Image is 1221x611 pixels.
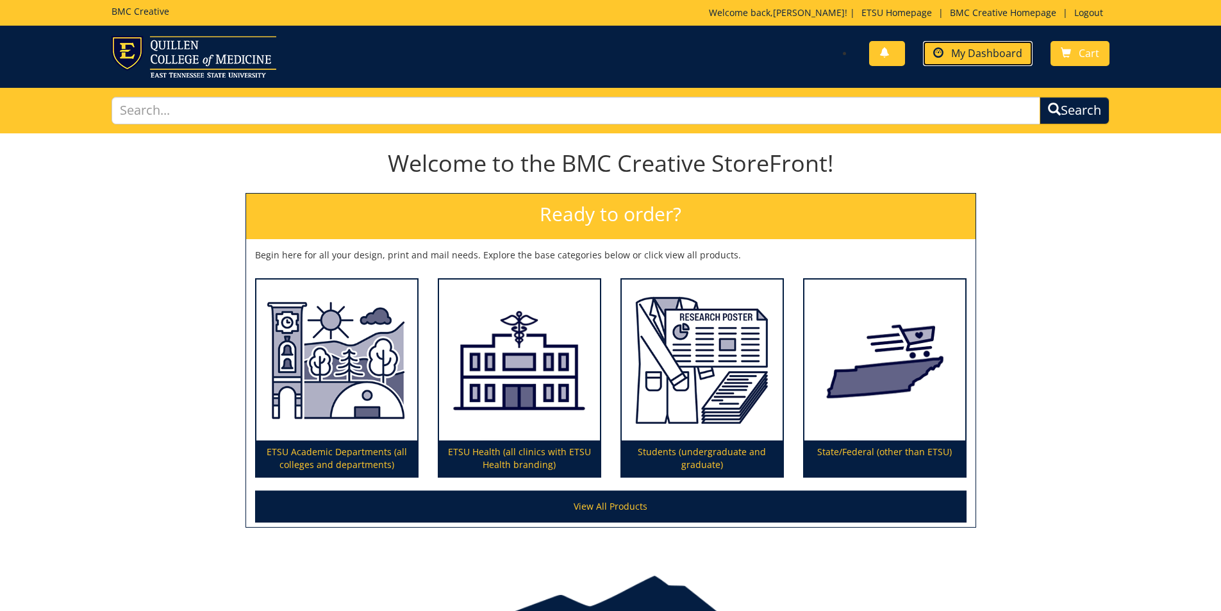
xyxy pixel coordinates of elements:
[112,6,169,16] h5: BMC Creative
[255,249,967,262] p: Begin here for all your design, print and mail needs. Explore the base categories below or click ...
[1051,41,1109,66] a: Cart
[804,280,965,441] img: State/Federal (other than ETSU)
[622,280,783,477] a: Students (undergraduate and graduate)
[112,36,276,78] img: ETSU logo
[951,46,1022,60] span: My Dashboard
[1079,46,1099,60] span: Cart
[256,280,417,441] img: ETSU Academic Departments (all colleges and departments)
[1068,6,1109,19] a: Logout
[439,440,600,476] p: ETSU Health (all clinics with ETSU Health branding)
[943,6,1063,19] a: BMC Creative Homepage
[439,280,600,477] a: ETSU Health (all clinics with ETSU Health branding)
[255,490,967,523] a: View All Products
[923,41,1033,66] a: My Dashboard
[622,440,783,476] p: Students (undergraduate and graduate)
[804,440,965,476] p: State/Federal (other than ETSU)
[246,194,976,239] h2: Ready to order?
[804,280,965,477] a: State/Federal (other than ETSU)
[773,6,845,19] a: [PERSON_NAME]
[439,280,600,441] img: ETSU Health (all clinics with ETSU Health branding)
[112,97,1041,124] input: Search...
[622,280,783,441] img: Students (undergraduate and graduate)
[1040,97,1109,124] button: Search
[256,280,417,477] a: ETSU Academic Departments (all colleges and departments)
[245,151,976,176] h1: Welcome to the BMC Creative StoreFront!
[256,440,417,476] p: ETSU Academic Departments (all colleges and departments)
[855,6,938,19] a: ETSU Homepage
[709,6,1109,19] p: Welcome back, ! | | |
